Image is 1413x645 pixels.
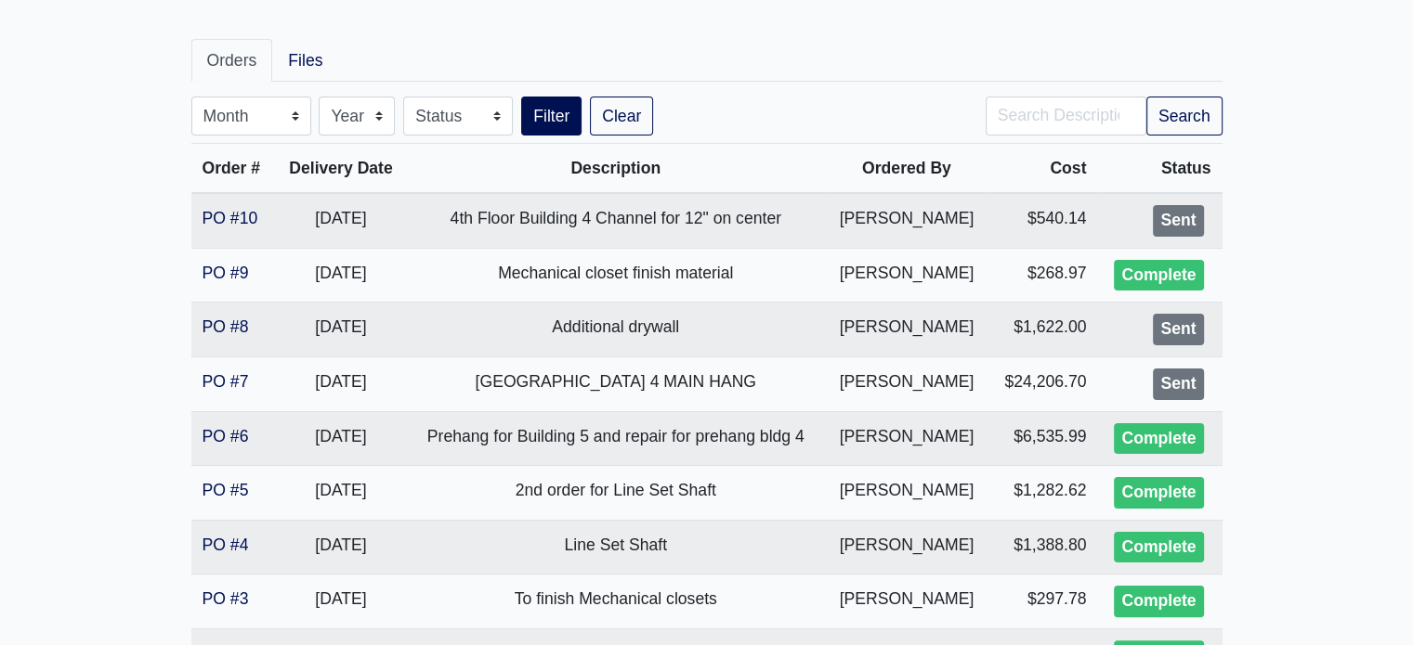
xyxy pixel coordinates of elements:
td: [PERSON_NAME] [825,193,989,248]
a: PO #6 [203,427,249,445]
td: $1,622.00 [988,303,1097,357]
td: [DATE] [275,574,407,629]
td: $540.14 [988,193,1097,248]
div: Sent [1153,368,1203,400]
a: Files [272,39,338,82]
td: $1,282.62 [988,466,1097,521]
td: [DATE] [275,466,407,521]
th: Ordered By [825,144,989,194]
div: Sent [1153,314,1203,345]
button: Search [1146,97,1223,135]
div: Complete [1114,532,1203,563]
td: [DATE] [275,356,407,411]
td: [DATE] [275,520,407,574]
td: Mechanical closet finish material [407,248,825,303]
a: PO #9 [203,264,249,282]
a: PO #3 [203,589,249,608]
a: PO #7 [203,372,249,391]
a: Clear [590,97,653,135]
th: Order # [191,144,276,194]
a: PO #10 [203,209,258,227]
td: [PERSON_NAME] [825,248,989,303]
th: Description [407,144,825,194]
button: Filter [521,97,582,135]
td: To finish Mechanical closets [407,574,825,629]
td: [PERSON_NAME] [825,520,989,574]
td: [DATE] [275,193,407,248]
div: Complete [1114,260,1203,291]
th: Cost [988,144,1097,194]
a: PO #8 [203,317,249,336]
td: 4th Floor Building 4 Channel for 12" on center [407,193,825,248]
a: PO #4 [203,535,249,554]
td: $24,206.70 [988,356,1097,411]
div: Complete [1114,477,1203,509]
a: PO #5 [203,481,249,499]
td: [DATE] [275,303,407,357]
input: Search [986,97,1146,135]
td: Prehang for Building 5 and repair for prehang bldg 4 [407,411,825,466]
a: Orders [191,39,273,82]
td: [GEOGRAPHIC_DATA] 4 MAIN HANG [407,356,825,411]
div: Complete [1114,423,1203,455]
td: [PERSON_NAME] [825,411,989,466]
div: Sent [1153,205,1203,237]
td: [DATE] [275,248,407,303]
td: [PERSON_NAME] [825,466,989,521]
td: [PERSON_NAME] [825,303,989,357]
td: [PERSON_NAME] [825,356,989,411]
td: Line Set Shaft [407,520,825,574]
div: Complete [1114,586,1203,617]
th: Status [1097,144,1222,194]
td: $297.78 [988,574,1097,629]
td: 2nd order for Line Set Shaft [407,466,825,521]
th: Delivery Date [275,144,407,194]
td: $6,535.99 [988,411,1097,466]
td: [PERSON_NAME] [825,574,989,629]
td: $268.97 [988,248,1097,303]
td: Additional drywall [407,303,825,357]
td: $1,388.80 [988,520,1097,574]
td: [DATE] [275,411,407,466]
